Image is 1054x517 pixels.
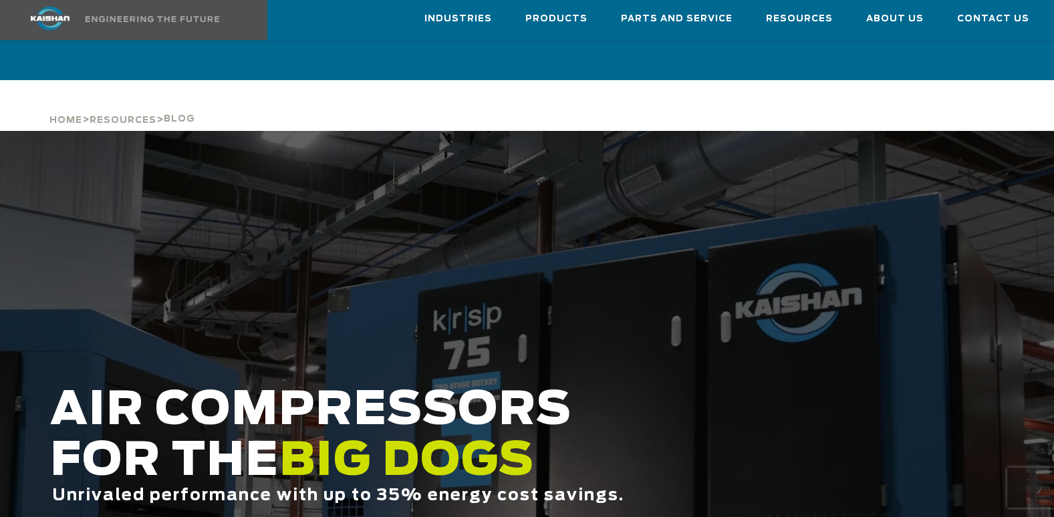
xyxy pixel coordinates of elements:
span: Industries [424,11,492,27]
a: Home [49,114,82,126]
span: Blog [164,115,195,124]
a: Parts and Service [621,1,733,37]
span: Products [525,11,587,27]
div: > > [49,80,195,131]
a: Contact Us [957,1,1029,37]
span: Resources [766,11,833,27]
span: Contact Us [957,11,1029,27]
span: About Us [866,11,924,27]
img: Engineering the future [86,16,219,22]
a: Products [525,1,587,37]
span: BIG DOGS [279,439,535,484]
span: Resources [90,116,156,125]
a: Resources [766,1,833,37]
span: Parts and Service [621,11,733,27]
span: Home [49,116,82,125]
span: Unrivaled performance with up to 35% energy cost savings. [52,488,624,504]
a: Resources [90,114,156,126]
a: Industries [424,1,492,37]
a: About Us [866,1,924,37]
